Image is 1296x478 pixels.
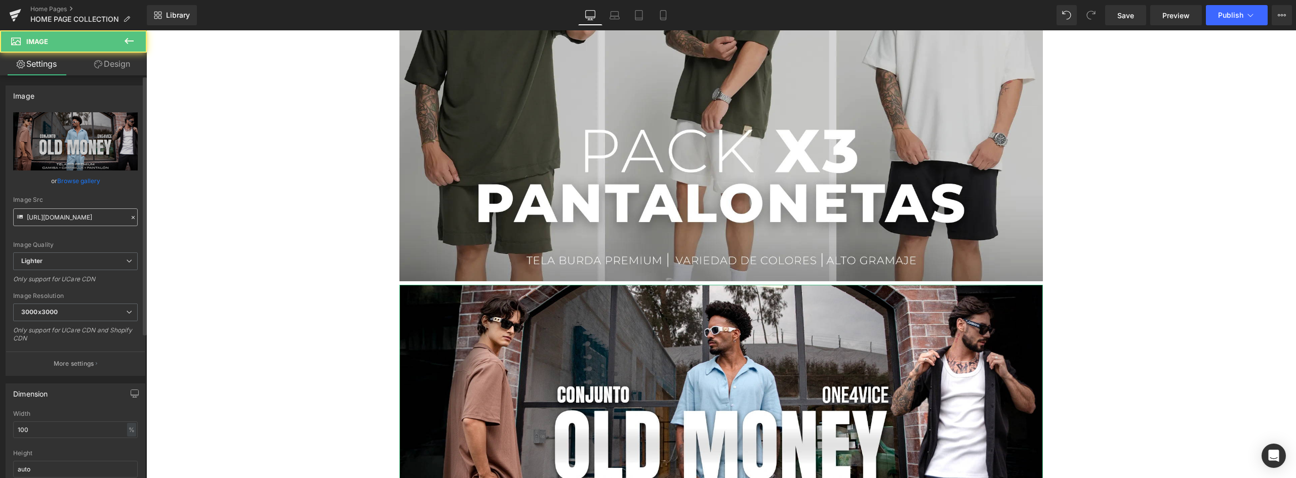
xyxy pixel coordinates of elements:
a: Browse gallery [57,172,100,190]
input: auto [13,461,138,477]
div: % [127,423,136,437]
div: Image [13,86,34,100]
div: Dimension [13,384,48,398]
div: Width [13,410,138,417]
b: 3000x3000 [21,308,58,316]
a: Laptop [602,5,627,25]
a: Mobile [651,5,675,25]
div: Image Src [13,196,138,203]
span: Preview [1162,10,1190,21]
b: Lighter [21,257,43,265]
div: Only support for UCare CDN [13,275,138,290]
button: Undo [1057,5,1077,25]
div: or [13,176,138,186]
span: Publish [1218,11,1243,19]
button: Publish [1206,5,1268,25]
div: Height [13,450,138,457]
span: Library [166,11,190,20]
a: Preview [1150,5,1202,25]
div: Image Resolution [13,292,138,299]
a: Desktop [578,5,602,25]
button: More settings [6,352,145,375]
span: Image [26,37,48,46]
span: Save [1117,10,1134,21]
input: auto [13,421,138,438]
span: HOME PAGE COLLECTION [30,15,119,23]
input: Link [13,208,138,226]
div: Image Quality [13,241,138,248]
a: Design [75,53,149,75]
a: Home Pages [30,5,147,13]
p: More settings [54,359,94,368]
div: Open Intercom Messenger [1262,444,1286,468]
div: Only support for UCare CDN and Shopify CDN [13,326,138,349]
button: Redo [1081,5,1101,25]
button: More [1272,5,1292,25]
a: New Library [147,5,197,25]
a: Tablet [627,5,651,25]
